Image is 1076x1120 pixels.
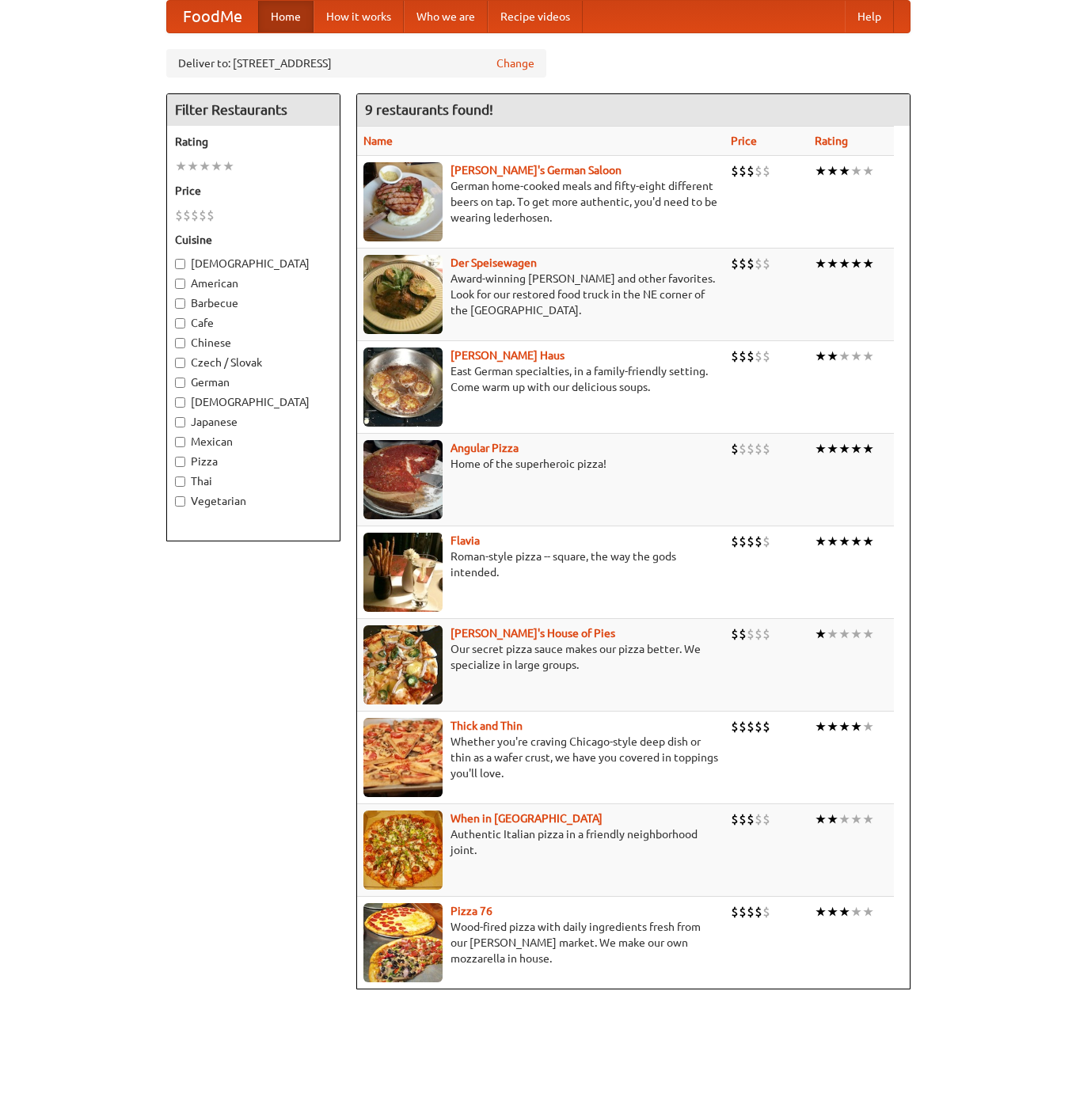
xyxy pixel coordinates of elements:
li: $ [731,533,739,550]
li: $ [199,207,207,224]
li: ★ [838,718,850,735]
li: $ [747,718,755,735]
a: Der Speisewagen [451,256,537,269]
li: $ [747,533,755,550]
li: $ [739,625,747,643]
li: ★ [838,255,850,272]
li: $ [731,718,739,735]
li: $ [755,255,762,272]
li: ★ [850,255,862,272]
li: ★ [815,255,827,272]
li: $ [731,255,739,272]
a: [PERSON_NAME]'s House of Pies [451,627,615,640]
li: ★ [862,903,874,921]
li: $ [762,162,770,180]
li: ★ [211,158,222,175]
li: $ [731,903,739,921]
input: Barbecue [175,298,185,309]
img: angular.jpg [363,440,443,519]
li: ★ [187,158,199,175]
li: ★ [838,347,850,365]
input: Thai [175,476,185,487]
li: $ [739,811,747,828]
label: Thai [175,473,332,489]
li: ★ [838,162,850,180]
li: $ [739,533,747,550]
b: Flavia [451,534,480,547]
li: $ [762,533,770,550]
li: $ [755,625,762,643]
a: Thick and Thin [451,719,523,732]
a: Angular Pizza [451,442,519,454]
h5: Cuisine [175,232,332,248]
li: ★ [827,718,838,735]
input: Cafe [175,318,185,328]
h4: Filter Restaurants [167,94,340,126]
li: $ [762,255,770,272]
input: German [175,378,185,388]
a: How it works [314,1,404,32]
li: $ [731,440,739,457]
label: Czech / Slovak [175,355,332,370]
a: Name [363,135,393,147]
input: [DEMOGRAPHIC_DATA] [175,259,185,269]
label: [DEMOGRAPHIC_DATA] [175,394,332,410]
li: $ [739,347,747,365]
li: ★ [827,255,838,272]
b: When in [GEOGRAPHIC_DATA] [451,812,603,825]
p: Award-winning [PERSON_NAME] and other favorites. Look for our restored food truck in the NE corne... [363,271,718,318]
p: Wood-fired pizza with daily ingredients fresh from our [PERSON_NAME] market. We make our own mozz... [363,919,718,966]
img: esthers.jpg [363,162,443,241]
li: ★ [862,625,874,643]
li: $ [755,440,762,457]
p: Our secret pizza sauce makes our pizza better. We specialize in large groups. [363,641,718,673]
a: Recipe videos [488,1,583,32]
a: Who we are [404,1,488,32]
a: FoodMe [167,1,258,32]
li: ★ [815,718,827,735]
img: flavia.jpg [363,533,443,612]
li: ★ [862,162,874,180]
label: Chinese [175,335,332,351]
p: East German specialties, in a family-friendly setting. Come warm up with our delicious soups. [363,363,718,395]
li: $ [739,255,747,272]
img: speisewagen.jpg [363,255,443,334]
li: ★ [838,811,850,828]
p: German home-cooked meals and fifty-eight different beers on tap. To get more authentic, you'd nee... [363,178,718,226]
li: $ [739,162,747,180]
h5: Price [175,183,332,199]
a: [PERSON_NAME] Haus [451,349,565,362]
li: $ [747,811,755,828]
li: $ [747,903,755,921]
li: ★ [199,158,211,175]
li: ★ [862,718,874,735]
li: ★ [850,162,862,180]
input: Mexican [175,437,185,447]
li: ★ [827,162,838,180]
li: $ [755,533,762,550]
li: $ [762,440,770,457]
li: ★ [815,533,827,550]
li: $ [747,255,755,272]
li: ★ [850,903,862,921]
li: $ [207,207,215,224]
li: $ [755,162,762,180]
li: $ [739,718,747,735]
input: Vegetarian [175,496,185,507]
li: ★ [827,811,838,828]
a: Price [731,135,757,147]
img: pizza76.jpg [363,903,443,982]
p: Whether you're craving Chicago-style deep dish or thin as a wafer crust, we have you covered in t... [363,734,718,781]
li: $ [747,625,755,643]
h5: Rating [175,134,332,150]
li: $ [731,347,739,365]
li: ★ [838,903,850,921]
li: ★ [815,347,827,365]
li: $ [183,207,191,224]
p: Authentic Italian pizza in a friendly neighborhood joint. [363,826,718,858]
li: ★ [815,625,827,643]
li: ★ [838,625,850,643]
label: Mexican [175,434,332,450]
li: ★ [815,162,827,180]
